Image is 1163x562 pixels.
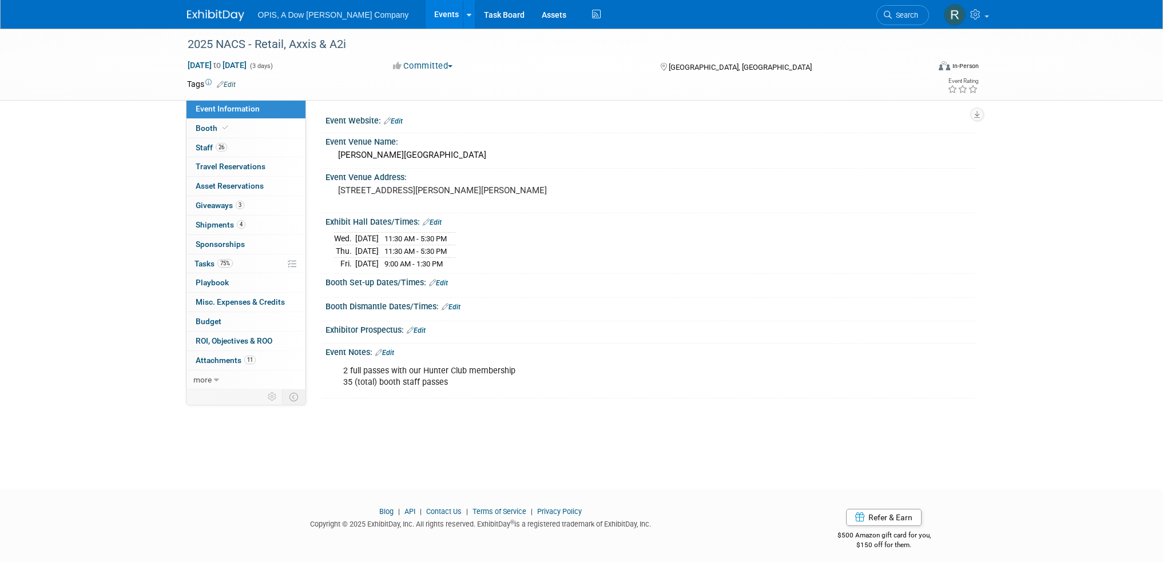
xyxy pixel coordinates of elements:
[389,60,457,72] button: Committed
[187,78,236,90] td: Tags
[426,507,462,516] a: Contact Us
[196,240,245,249] span: Sponsorships
[223,125,228,131] i: Booth reservation complete
[193,375,212,384] span: more
[212,61,223,70] span: to
[384,247,447,256] span: 11:30 AM - 5:30 PM
[216,143,227,152] span: 26
[423,218,442,226] a: Edit
[186,157,305,176] a: Travel Reservations
[186,351,305,370] a: Attachments11
[187,10,244,21] img: ExhibitDay
[334,233,355,245] td: Wed.
[429,279,448,287] a: Edit
[384,234,447,243] span: 11:30 AM - 5:30 PM
[326,274,977,289] div: Booth Set-up Dates/Times:
[186,119,305,138] a: Booth
[186,332,305,350] a: ROI, Objectives & ROO
[395,507,403,516] span: |
[334,245,355,258] td: Thu.
[335,360,851,394] div: 2 full passes with our Hunter Club membership 35 (total) booth staff passes
[196,278,229,287] span: Playbook
[186,254,305,273] a: Tasks75%
[326,133,977,148] div: Event Venue Name:
[196,162,265,171] span: Travel Reservations
[195,259,233,268] span: Tasks
[375,349,394,357] a: Edit
[187,516,775,529] div: Copyright © 2025 ExhibitDay, Inc. All rights reserved. ExhibitDay is a registered trademark of Ex...
[463,507,471,516] span: |
[355,257,379,269] td: [DATE]
[282,389,305,404] td: Toggle Event Tabs
[326,169,977,183] div: Event Venue Address:
[196,297,285,306] span: Misc. Expenses & Credits
[944,4,966,26] img: Renee Ortner
[876,5,929,25] a: Search
[862,59,979,77] div: Event Format
[196,181,264,190] span: Asset Reservations
[196,104,260,113] span: Event Information
[196,220,245,229] span: Shipments
[186,196,305,215] a: Giveaways3
[442,303,461,311] a: Edit
[237,220,245,229] span: 4
[244,356,256,364] span: 11
[186,177,305,196] a: Asset Reservations
[334,257,355,269] td: Fri.
[196,143,227,152] span: Staff
[186,273,305,292] a: Playbook
[186,312,305,331] a: Budget
[186,216,305,234] a: Shipments4
[355,233,379,245] td: [DATE]
[947,78,978,84] div: Event Rating
[846,509,922,526] a: Refer & Earn
[236,201,244,209] span: 3
[404,507,415,516] a: API
[379,507,394,516] a: Blog
[186,370,305,389] a: more
[326,321,977,336] div: Exhibitor Prospectus:
[384,117,403,125] a: Edit
[669,63,812,71] span: [GEOGRAPHIC_DATA], [GEOGRAPHIC_DATA]
[263,389,283,404] td: Personalize Event Tab Strip
[186,138,305,157] a: Staff26
[792,540,977,550] div: $150 off for them.
[186,99,305,118] a: Event Information
[184,34,912,55] div: 2025 NACS - Retail, Axxis & A2i
[196,317,221,326] span: Budget
[326,213,977,228] div: Exhibit Hall Dates/Times:
[196,356,256,365] span: Attachments
[384,260,443,268] span: 9:00 AM - 1:30 PM
[939,61,950,70] img: Format-Inperson.png
[892,11,918,19] span: Search
[528,507,535,516] span: |
[249,62,273,70] span: (3 days)
[334,146,968,164] div: [PERSON_NAME][GEOGRAPHIC_DATA]
[792,523,977,549] div: $500 Amazon gift card for you,
[187,60,247,70] span: [DATE] [DATE]
[186,235,305,254] a: Sponsorships
[196,123,231,133] span: Booth
[537,507,582,516] a: Privacy Policy
[217,81,236,89] a: Edit
[338,185,584,196] pre: [STREET_ADDRESS][PERSON_NAME][PERSON_NAME]
[326,298,977,313] div: Booth Dismantle Dates/Times:
[326,112,977,127] div: Event Website:
[217,259,233,268] span: 75%
[258,10,409,19] span: OPIS, A Dow [PERSON_NAME] Company
[186,293,305,312] a: Misc. Expenses & Credits
[510,519,514,525] sup: ®
[326,344,977,358] div: Event Notes:
[952,62,979,70] div: In-Person
[355,245,379,258] td: [DATE]
[417,507,424,516] span: |
[196,201,244,210] span: Giveaways
[473,507,526,516] a: Terms of Service
[196,336,272,345] span: ROI, Objectives & ROO
[407,326,426,334] a: Edit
